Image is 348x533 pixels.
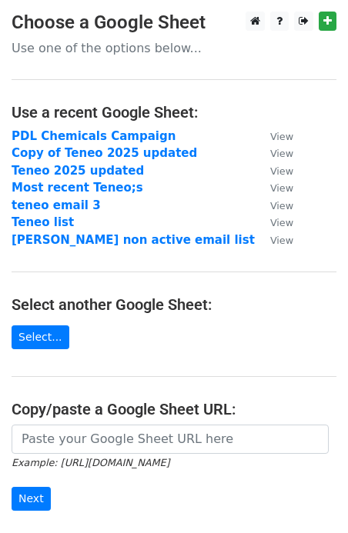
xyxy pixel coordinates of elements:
[12,487,51,511] input: Next
[255,146,293,160] a: View
[270,235,293,246] small: View
[255,129,293,143] a: View
[12,400,336,418] h4: Copy/paste a Google Sheet URL:
[12,215,74,229] a: Teneo list
[12,40,336,56] p: Use one of the options below...
[12,325,69,349] a: Select...
[12,457,169,468] small: Example: [URL][DOMAIN_NAME]
[12,103,336,122] h4: Use a recent Google Sheet:
[12,295,336,314] h4: Select another Google Sheet:
[12,233,255,247] a: [PERSON_NAME] non active email list
[255,181,293,195] a: View
[270,200,293,212] small: View
[12,198,101,212] a: teneo email 3
[12,129,176,143] a: PDL Chemicals Campaign
[255,164,293,178] a: View
[12,181,143,195] a: Most recent Teneo;s
[255,233,293,247] a: View
[12,12,336,34] h3: Choose a Google Sheet
[270,165,293,177] small: View
[12,425,329,454] input: Paste your Google Sheet URL here
[12,164,144,178] a: Teneo 2025 updated
[255,215,293,229] a: View
[270,148,293,159] small: View
[12,146,197,160] a: Copy of Teneo 2025 updated
[270,131,293,142] small: View
[255,198,293,212] a: View
[270,182,293,194] small: View
[270,217,293,228] small: View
